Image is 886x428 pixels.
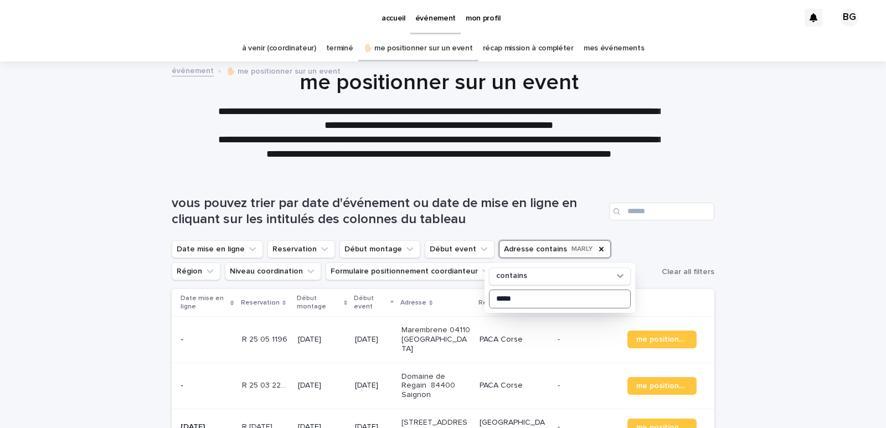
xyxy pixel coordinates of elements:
[172,240,263,258] button: Date mise en ligne
[636,382,688,390] span: me positionner
[242,333,290,344] p: R 25 05 1196
[401,372,471,400] p: Domaine de Regain 84400 Saignon
[609,203,714,220] input: Search
[298,335,346,344] p: [DATE]
[636,336,688,343] span: me positionner
[172,317,714,363] tr: -R 25 05 1196R 25 05 1196 [DATE][DATE]Marembrene 04110 [GEOGRAPHIC_DATA]PACA Corse-me positionner
[480,335,549,344] p: PACA Corse
[558,381,619,390] p: -
[400,297,426,309] p: Adresse
[172,195,605,228] h1: vous pouvez trier par date d'événement ou date de mise en ligne en cliquant sur les intitulés des...
[181,381,233,390] p: -
[480,381,549,390] p: PACA Corse
[841,9,858,27] div: BG
[267,240,335,258] button: Reservation
[298,381,346,390] p: [DATE]
[339,240,420,258] button: Début montage
[172,64,214,76] a: événement
[499,240,611,258] button: Adresse
[657,264,714,280] button: Clear all filters
[401,326,471,353] p: Marembrene 04110 [GEOGRAPHIC_DATA]
[297,292,341,313] p: Début montage
[326,262,496,280] button: Formulaire positionnement coordianteur
[354,292,388,313] p: Début event
[226,64,341,76] p: ✋🏻 me positionner sur un event
[172,262,220,280] button: Région
[242,35,316,61] a: à venir (coordinateur)
[225,262,321,280] button: Niveau coordination
[22,7,130,29] img: Ls34BcGeRexTGTNfXpUC
[241,297,280,309] p: Reservation
[662,268,714,276] span: Clear all filters
[168,69,710,96] h1: me positionner sur un event
[483,35,574,61] a: récap mission à compléter
[496,271,527,281] p: contains
[326,35,353,61] a: terminé
[478,297,501,309] p: Région
[355,335,393,344] p: [DATE]
[181,292,228,313] p: Date mise en ligne
[242,379,291,390] p: R 25 03 2222
[558,335,619,344] p: -
[172,363,714,409] tr: -R 25 03 2222R 25 03 2222 [DATE][DATE]Domaine de Regain 84400 SaignonPACA Corse-me positionner
[584,35,645,61] a: mes événements
[425,240,494,258] button: Début event
[363,35,473,61] a: ✋🏻 me positionner sur un event
[627,331,697,348] a: me positionner
[181,335,233,344] p: -
[627,377,697,395] a: me positionner
[355,381,393,390] p: [DATE]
